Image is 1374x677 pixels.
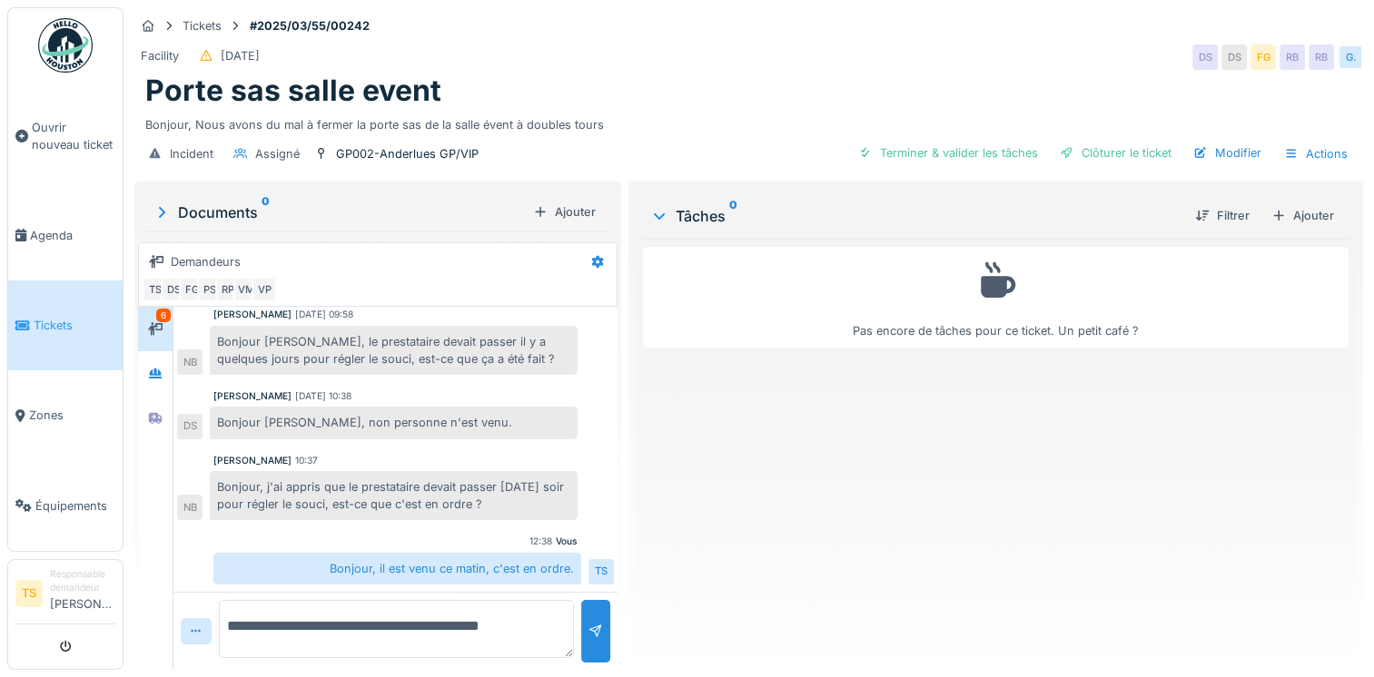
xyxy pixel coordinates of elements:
[262,201,270,223] sup: 0
[170,145,213,162] div: Incident
[213,389,292,403] div: [PERSON_NAME]
[145,74,441,108] h1: Porte sas salle event
[242,17,377,34] strong: #2025/03/55/00242
[32,119,115,153] span: Ouvrir nouveau ticket
[215,277,241,302] div: RP
[156,309,171,322] div: 6
[177,349,203,375] div: NB
[8,280,123,370] a: Tickets
[1280,44,1305,70] div: RB
[655,255,1337,339] div: Pas encore de tâches pour ce ticket. Un petit café ?
[179,277,204,302] div: FG
[171,253,241,270] div: Demandeurs
[210,326,578,375] div: Bonjour [PERSON_NAME], le prestataire devait passer il y a quelques jours pour régler le souci, e...
[526,200,603,224] div: Ajouter
[8,83,123,191] a: Ouvrir nouveau ticket
[30,227,115,244] span: Agenda
[1188,203,1257,228] div: Filtrer
[1221,44,1247,70] div: DS
[336,145,479,162] div: GP002-Anderlues GP/VIP
[1276,141,1356,167] div: Actions
[851,141,1045,165] div: Terminer & valider les tâches
[1053,141,1179,165] div: Clôturer le ticket
[197,277,222,302] div: PS
[295,454,318,467] div: 10:37
[153,201,526,223] div: Documents
[183,17,222,34] div: Tickets
[1338,44,1363,70] div: G.
[145,109,1352,133] div: Bonjour, Nous avons du mal à fermer la porte sas de la salle évent à doubles tours
[588,559,614,584] div: TS
[252,277,277,302] div: VP
[556,535,578,548] div: Vous
[210,471,578,520] div: Bonjour, j'ai appris que le prestataire devait passer [DATE] soir pour régler le souci, est-ce qu...
[210,407,578,438] div: Bonjour [PERSON_NAME], non personne n'est venu.
[34,317,115,334] span: Tickets
[295,308,353,321] div: [DATE] 09:58
[177,495,203,520] div: NB
[1250,44,1276,70] div: FG
[8,191,123,280] a: Agenda
[529,535,552,548] div: 12:38
[1192,44,1218,70] div: DS
[1309,44,1334,70] div: RB
[233,277,259,302] div: VM
[1186,141,1269,165] div: Modifier
[295,389,351,403] div: [DATE] 10:38
[38,18,93,73] img: Badge_color-CXgf-gQk.svg
[15,567,115,624] a: TS Responsable demandeur[PERSON_NAME]
[161,277,186,302] div: DS
[35,497,115,515] span: Équipements
[255,145,300,162] div: Assigné
[213,454,292,467] div: [PERSON_NAME]
[213,308,292,321] div: [PERSON_NAME]
[50,567,115,620] li: [PERSON_NAME]
[50,567,115,595] div: Responsable demandeur
[221,47,260,64] div: [DATE]
[15,580,43,607] li: TS
[1264,203,1341,228] div: Ajouter
[29,407,115,424] span: Zones
[213,553,581,584] div: Bonjour, il est venu ce matin, c'est en ordre.
[8,461,123,551] a: Équipements
[8,370,123,460] a: Zones
[729,205,737,227] sup: 0
[177,414,203,439] div: DS
[143,277,168,302] div: TS
[141,47,179,64] div: Facility
[650,205,1181,227] div: Tâches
